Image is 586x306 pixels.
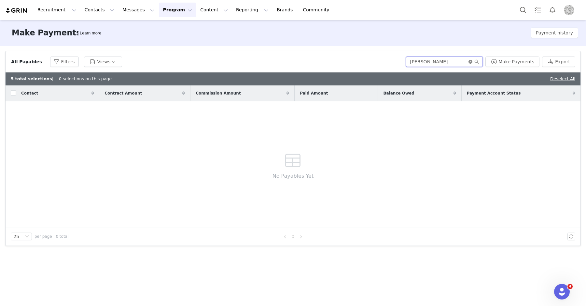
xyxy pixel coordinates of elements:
a: Tasks [531,3,545,17]
span: per page | 0 total [35,234,68,239]
button: Filters [50,57,79,67]
a: Community [299,3,336,17]
i: icon: search [474,59,479,64]
h3: Make Payments [12,27,81,39]
button: Make Payments [485,57,539,67]
b: 5 total selections [11,76,52,81]
li: Next Page [297,233,305,240]
span: Contract Amount [105,90,142,96]
button: Export [542,57,575,67]
button: Payment history [531,28,578,38]
button: All Payables [11,57,42,67]
span: No Payables Yet [272,172,314,180]
div: Tooltip anchor [78,30,103,36]
iframe: Intercom live chat [554,284,570,300]
div: | 0 selections on this page [11,76,112,82]
a: Brands [273,3,299,17]
span: Contact [21,90,38,96]
div: 25 [13,233,19,240]
li: 0 [289,233,297,240]
button: Recruitment [34,3,80,17]
i: icon: down [25,235,29,239]
i: icon: right [299,235,303,239]
button: Profile [560,5,581,15]
span: Paid Amount [300,90,328,96]
span: Commission Amount [196,90,241,96]
a: Deselect All [550,76,575,81]
button: Program [159,3,196,17]
button: Views [84,57,122,67]
input: Search... [406,57,483,67]
button: Search [516,3,530,17]
i: icon: left [283,235,287,239]
i: icon: close-circle [468,60,472,64]
button: Contacts [81,3,118,17]
button: Reporting [232,3,272,17]
a: 0 [289,233,297,240]
button: Notifications [545,3,560,17]
span: Balance Owed [383,90,414,96]
img: grin logo [5,7,28,14]
img: 210681d7-a832-45e2-8936-4be9785fe2e3.jpeg [564,5,574,15]
button: Content [196,3,232,17]
button: Messages [119,3,159,17]
span: Payment Account Status [467,90,521,96]
li: Previous Page [281,233,289,240]
span: 4 [567,284,573,289]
